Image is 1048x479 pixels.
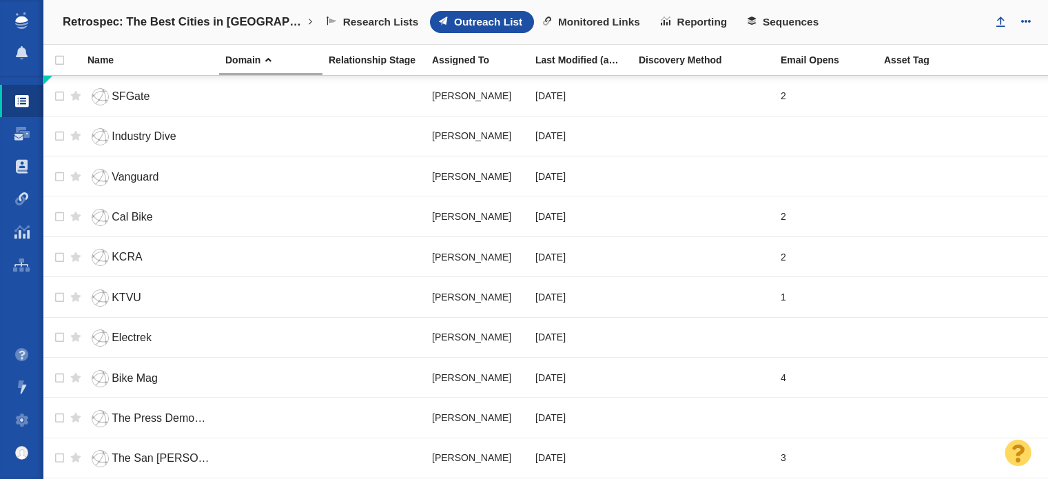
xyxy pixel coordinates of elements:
[112,412,213,424] span: The Press Democrat
[343,16,419,28] span: Research Lists
[535,443,626,473] div: [DATE]
[112,130,176,142] span: Industry Dive
[781,282,872,312] div: 1
[225,55,327,65] div: Domain
[432,121,523,151] div: [PERSON_NAME]
[535,55,637,65] div: Date the Contact was last edited
[112,332,152,343] span: Electrek
[677,16,728,28] span: Reporting
[432,161,523,191] div: [PERSON_NAME]
[88,165,213,190] a: Vanguard
[88,245,213,269] a: KCRA
[535,363,626,392] div: [DATE]
[781,81,872,110] div: 2
[329,55,431,65] div: Relationship Stage
[781,363,872,392] div: 4
[225,55,327,67] a: Domain
[112,372,158,384] span: Bike Mag
[430,11,534,33] a: Outreach List
[88,205,213,230] a: Cal Bike
[432,81,523,110] div: [PERSON_NAME]
[88,85,213,109] a: SFGate
[63,15,304,29] h4: Retrospec: The Best Cities in [GEOGRAPHIC_DATA] for Beginning Bikers
[639,55,779,67] a: Discovery Method
[432,323,523,352] div: [PERSON_NAME]
[88,125,213,149] a: Industry Dive
[432,55,534,67] a: Assigned To
[112,452,302,464] span: The San [PERSON_NAME] Valley Sun
[884,55,986,65] div: Asset Tag
[535,81,626,110] div: [DATE]
[535,201,626,231] div: [DATE]
[534,11,652,33] a: Monitored Links
[15,446,29,460] img: default_avatar.png
[112,251,142,263] span: KCRA
[112,171,158,183] span: Vanguard
[535,161,626,191] div: [DATE]
[88,55,224,65] div: Name
[781,55,883,67] a: Email Opens
[88,286,213,310] a: KTVU
[535,402,626,432] div: [DATE]
[88,55,224,67] a: Name
[558,16,640,28] span: Monitored Links
[535,323,626,352] div: [DATE]
[329,55,431,67] a: Relationship Stage
[112,211,153,223] span: Cal Bike
[88,407,213,431] a: The Press Democrat
[432,201,523,231] div: [PERSON_NAME]
[739,11,830,33] a: Sequences
[884,55,986,67] a: Asset Tag
[535,242,626,272] div: [DATE]
[15,12,28,29] img: buzzstream_logo_iconsimple.png
[535,282,626,312] div: [DATE]
[454,16,522,28] span: Outreach List
[781,443,872,473] div: 3
[112,90,150,102] span: SFGate
[535,121,626,151] div: [DATE]
[88,367,213,391] a: Bike Mag
[318,11,430,33] a: Research Lists
[432,402,523,432] div: [PERSON_NAME]
[432,443,523,473] div: [PERSON_NAME]
[112,292,141,303] span: KTVU
[432,55,534,65] div: Assigned To
[432,282,523,312] div: [PERSON_NAME]
[763,16,819,28] span: Sequences
[639,55,779,65] div: Discovery Method
[781,55,883,65] div: Email Opens
[535,55,637,67] a: Last Modified (any project)
[781,242,872,272] div: 2
[88,447,213,471] a: The San [PERSON_NAME] Valley Sun
[781,201,872,231] div: 2
[432,242,523,272] div: [PERSON_NAME]
[652,11,739,33] a: Reporting
[432,363,523,392] div: [PERSON_NAME]
[88,326,213,350] a: Electrek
